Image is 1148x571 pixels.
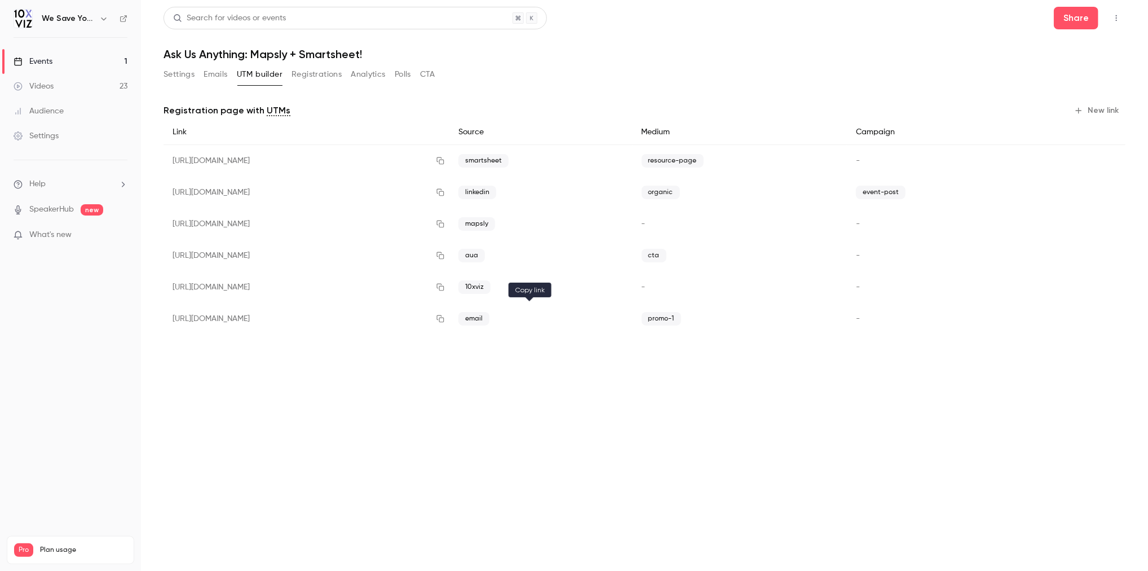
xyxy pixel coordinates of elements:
div: [URL][DOMAIN_NAME] [164,303,449,335]
button: Emails [204,65,227,84]
span: email [458,312,489,326]
div: [URL][DOMAIN_NAME] [164,208,449,240]
span: mapsly [458,217,495,231]
div: Campaign [847,120,1028,145]
span: - [856,252,860,260]
button: Analytics [351,65,386,84]
span: organic [642,186,680,199]
li: help-dropdown-opener [14,178,127,190]
span: new [81,204,103,216]
span: aua [458,249,485,262]
h1: Ask Us Anything: Mapsly + Smartsheet! [164,47,1125,61]
span: Help [29,178,46,190]
h6: We Save You Time! [42,13,95,24]
span: event-post [856,186,906,199]
div: Events [14,56,52,67]
span: - [642,283,646,291]
span: smartsheet [458,154,509,168]
div: [URL][DOMAIN_NAME] [164,271,449,303]
button: Registrations [292,65,342,84]
span: Plan usage [40,546,127,555]
img: We Save You Time! [14,10,32,28]
div: Videos [14,81,54,92]
button: Share [1054,7,1098,29]
div: Medium [633,120,847,145]
button: Settings [164,65,195,84]
div: Settings [14,130,59,142]
div: Audience [14,106,64,117]
button: UTM builder [237,65,282,84]
button: New link [1070,102,1125,120]
iframe: Noticeable Trigger [114,230,127,240]
a: UTMs [267,104,290,117]
span: Pro [14,543,33,557]
p: Registration page with [164,104,290,117]
span: cta [642,249,666,262]
span: - [856,157,860,165]
div: [URL][DOMAIN_NAME] [164,145,449,177]
span: - [642,220,646,228]
span: - [856,315,860,323]
span: What's new [29,229,72,241]
div: [URL][DOMAIN_NAME] [164,177,449,208]
div: [URL][DOMAIN_NAME] [164,240,449,271]
span: resource-page [642,154,704,168]
div: Search for videos or events [173,12,286,24]
button: Polls [395,65,411,84]
button: CTA [420,65,435,84]
span: - [856,220,860,228]
span: - [856,283,860,291]
span: 10xviz [458,280,491,294]
span: promo-1 [642,312,681,326]
span: linkedin [458,186,496,199]
div: Link [164,120,449,145]
div: Source [449,120,633,145]
a: SpeakerHub [29,204,74,216]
